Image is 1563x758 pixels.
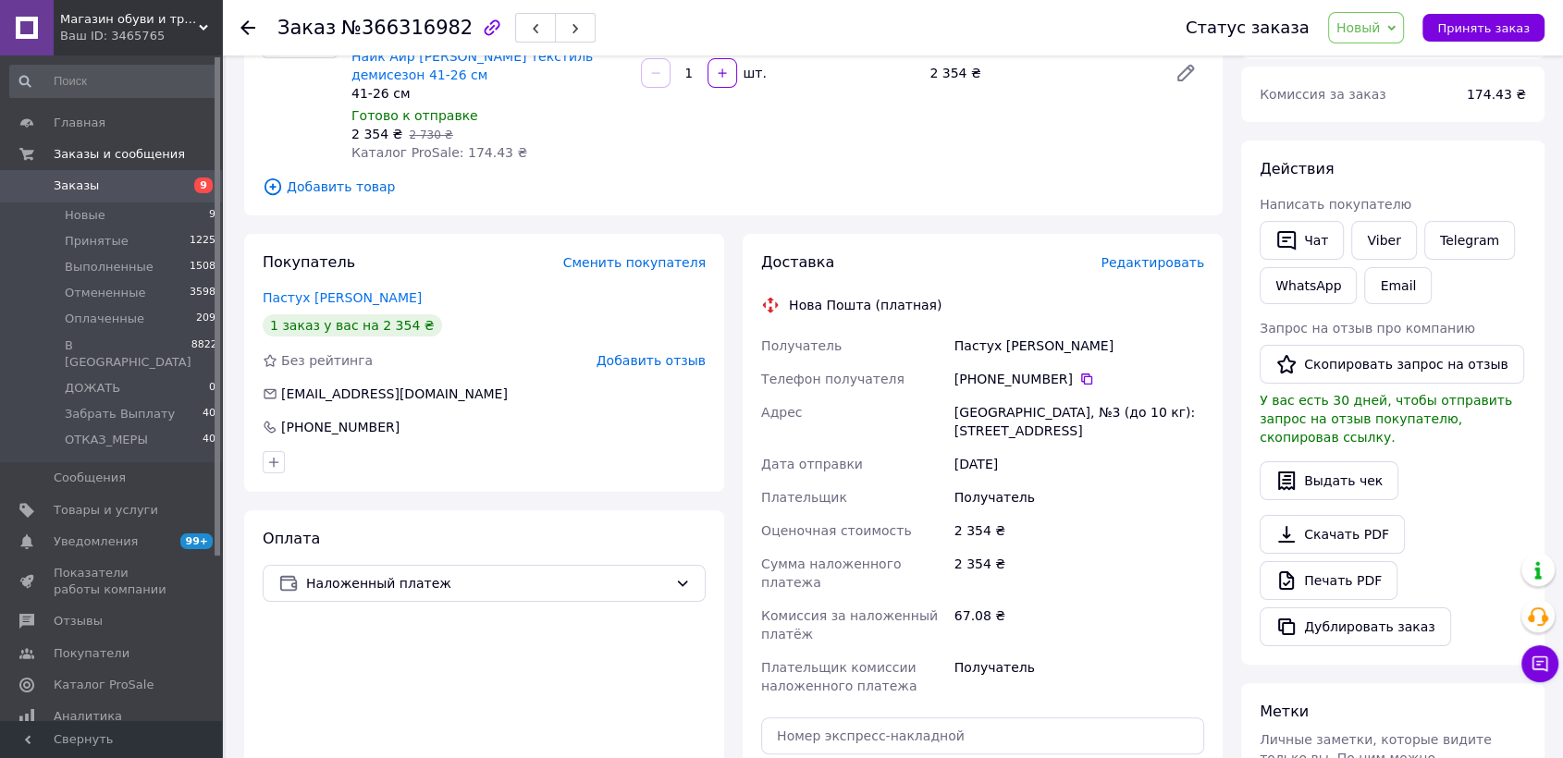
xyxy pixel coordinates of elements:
span: Запрос на отзыв про компанию [1260,321,1475,336]
div: [PHONE_NUMBER] [279,418,401,436]
input: Поиск [9,65,217,98]
a: Скачать PDF [1260,515,1405,554]
span: Заказ [277,17,336,39]
span: [EMAIL_ADDRESS][DOMAIN_NAME] [281,386,508,401]
span: 3598 [190,285,215,301]
button: Скопировать запрос на отзыв [1260,345,1524,384]
div: 2 354 ₴ [922,60,1160,86]
div: Нова Пошта (платная) [784,296,946,314]
span: 40 [203,406,215,422]
span: Сумма наложенного платежа [761,556,901,590]
div: 2 354 ₴ [951,514,1208,547]
span: Отмененные [65,285,145,301]
span: 99+ [180,533,213,549]
button: Дублировать заказ [1260,607,1451,646]
span: 174.43 ₴ [1467,87,1526,102]
span: Добавить отзыв [597,353,706,368]
span: №366316982 [341,17,473,39]
span: 209 [196,311,215,327]
span: Без рейтинга [281,353,373,368]
div: [DATE] [951,447,1208,481]
span: У вас есть 30 дней, чтобы отправить запрос на отзыв покупателю, скопировав ссылку. [1260,393,1512,445]
span: 1225 [190,233,215,250]
span: Готово к отправке [351,108,478,123]
span: Показатели работы компании [54,565,171,598]
div: Вернуться назад [240,18,255,37]
span: Выполненные [65,259,154,275]
span: Покупатели [54,645,129,662]
a: Редактировать [1167,55,1204,92]
span: Добавить товар [263,177,1204,197]
span: Товары и услуги [54,502,158,519]
span: Покупатель [263,253,355,271]
span: 40 [203,432,215,448]
div: [GEOGRAPHIC_DATA], №3 (до 10 кг): [STREET_ADDRESS] [951,396,1208,447]
span: Сменить покупателя [563,255,706,270]
span: 9 [209,207,215,224]
span: Адрес [761,405,802,420]
span: Принятые [65,233,129,250]
span: Плательщик комиссии наложенного платежа [761,660,917,693]
span: ДОЖАТЬ [65,380,120,397]
span: 1508 [190,259,215,275]
span: Телефон получателя [761,372,905,386]
span: Написать покупателю [1260,197,1411,212]
span: Оплата [263,530,320,547]
span: Наложенный платеж [306,573,668,593]
span: Каталог ProSale [54,677,154,693]
span: Доставка [761,253,834,271]
div: Ваш ID: 3465765 [60,28,222,44]
div: 1 заказ у вас на 2 354 ₴ [263,314,442,336]
div: Статус заказа [1186,18,1310,37]
a: Печать PDF [1260,561,1397,600]
button: Выдать чек [1260,461,1398,500]
input: Номер экспресс-накладной [761,717,1204,754]
span: ОТКАЗ_МЕРЫ [65,432,148,448]
button: Чат [1260,221,1344,260]
span: Редактировать [1101,255,1204,270]
span: Главная [54,115,105,131]
span: Оценочная стоимость [761,523,912,538]
span: 2 730 ₴ [409,128,452,141]
div: Получатель [951,651,1208,703]
div: 67.08 ₴ [951,599,1208,651]
div: шт. [739,64,769,82]
span: Дата отправки [761,457,863,471]
span: Комиссия за наложенный платёж [761,608,938,642]
span: 2 354 ₴ [351,127,402,141]
a: Telegram [1424,221,1515,260]
div: 2 354 ₴ [951,547,1208,599]
span: Действия [1260,160,1334,177]
span: 0 [209,380,215,397]
span: Заказы [54,177,99,194]
span: Уведомления [54,533,138,550]
span: Отзывы [54,613,103,630]
span: Аналитика [54,708,122,725]
div: [PHONE_NUMBER] [954,370,1204,388]
a: Пастух [PERSON_NAME] [263,290,422,305]
span: Заказы и сообщения [54,146,185,163]
span: Сообщения [54,470,126,486]
span: Новые [65,207,105,224]
span: Новый [1336,20,1381,35]
div: Получатель [951,481,1208,514]
span: Оплаченные [65,311,144,327]
span: Метки [1260,703,1309,720]
button: Чат с покупателем [1521,645,1558,682]
a: Мужские кроссовки Nike Air Max Tailwind V Skepta Blue Black Черные Найк Аир [PERSON_NAME] текстил... [351,12,593,82]
div: Пастух [PERSON_NAME] [951,329,1208,362]
span: Магазин обуви и трендовых товаров [60,11,199,28]
span: 9 [194,177,213,193]
button: Email [1364,267,1432,304]
span: Плательщик [761,490,847,505]
a: WhatsApp [1260,267,1357,304]
span: 8822 [191,337,217,371]
span: В [GEOGRAPHIC_DATA] [65,337,191,371]
div: 41-26 см [351,84,626,103]
span: Забрать Выплату [65,406,175,422]
span: Комиссия за заказ [1260,87,1386,102]
span: Каталог ProSale: 174.43 ₴ [351,145,527,160]
span: Получатель [761,338,842,353]
button: Принять заказ [1422,14,1545,42]
span: Принять заказ [1437,21,1530,35]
